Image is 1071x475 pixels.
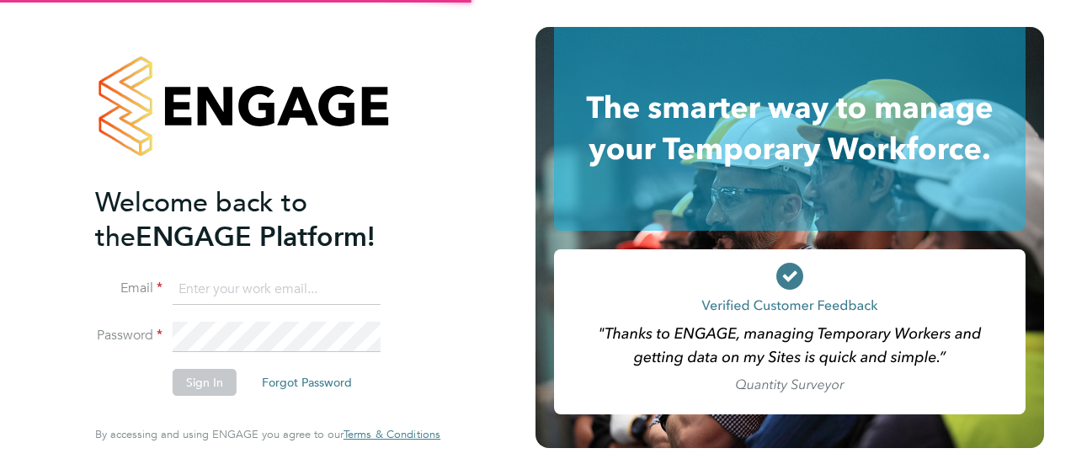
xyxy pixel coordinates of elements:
label: Email [95,280,163,297]
span: By accessing and using ENGAGE you agree to our [95,427,440,441]
span: Terms & Conditions [344,427,440,441]
span: Welcome back to the [95,186,307,254]
label: Password [95,327,163,344]
a: Terms & Conditions [344,428,440,441]
h2: ENGAGE Platform! [95,185,424,254]
button: Sign In [173,369,237,396]
input: Enter your work email... [173,275,381,305]
button: Forgot Password [248,369,365,396]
